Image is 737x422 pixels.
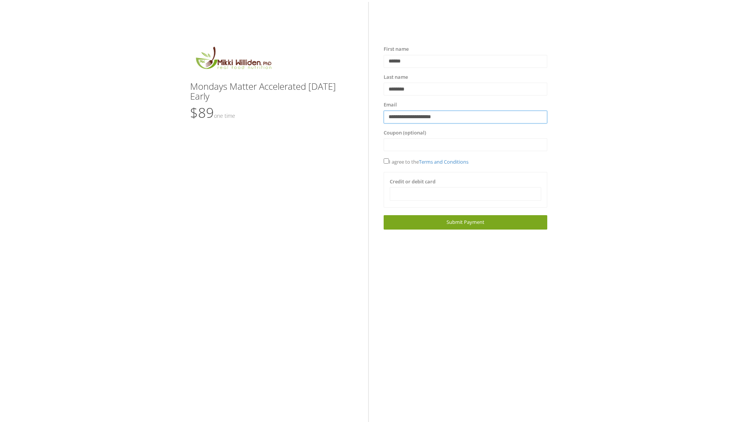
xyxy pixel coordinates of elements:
span: Submit Payment [447,219,484,225]
label: Credit or debit card [390,178,436,186]
span: I agree to the [384,158,468,165]
label: First name [384,45,409,53]
label: Last name [384,73,408,81]
iframe: Secure card payment input frame [395,191,536,197]
label: Coupon (optional) [384,129,426,137]
a: Terms and Conditions [419,158,468,165]
label: Email [384,101,397,109]
a: Submit Payment [384,215,547,229]
small: One time [214,112,235,119]
img: MikkiLogoMain.png [190,45,276,74]
h3: Mondays Matter Accelerated [DATE] Early [190,81,354,102]
span: $89 [190,103,235,122]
